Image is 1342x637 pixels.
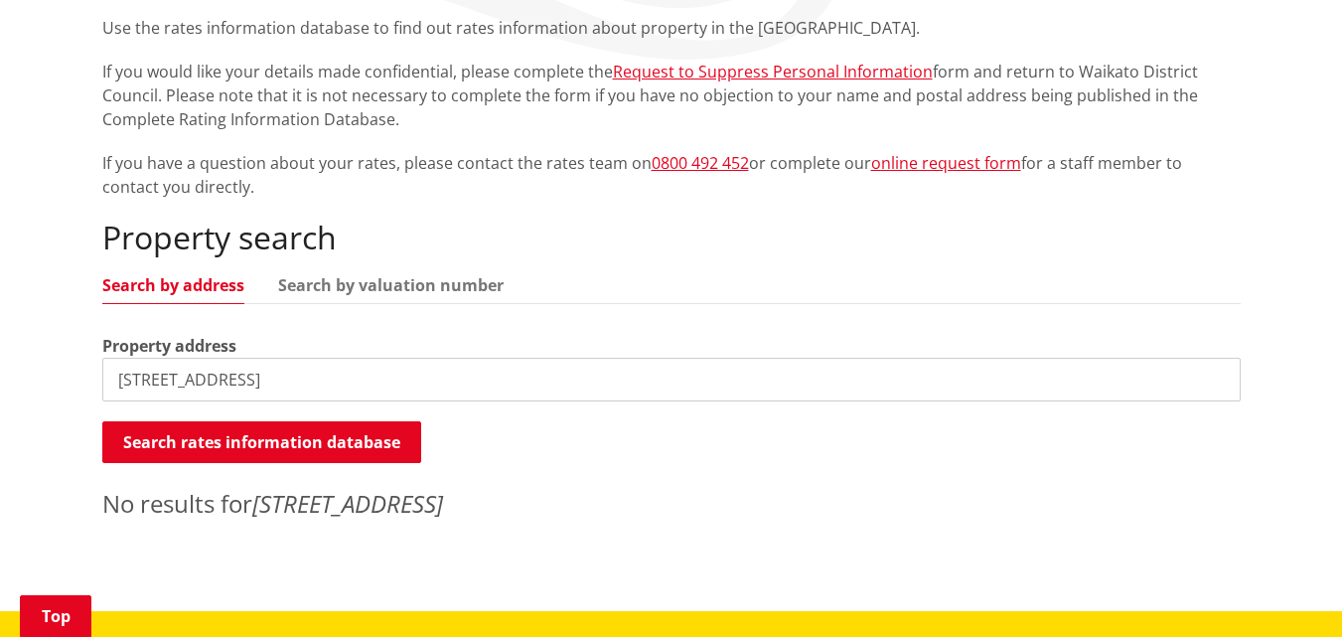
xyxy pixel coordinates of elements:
[102,486,1241,522] p: No results for
[102,277,244,293] a: Search by address
[1251,554,1322,625] iframe: Messenger Launcher
[102,334,236,358] label: Property address
[613,61,933,82] a: Request to Suppress Personal Information
[652,152,749,174] a: 0800 492 452
[278,277,504,293] a: Search by valuation number
[102,16,1241,40] p: Use the rates information database to find out rates information about property in the [GEOGRAPHI...
[102,358,1241,401] input: e.g. Duke Street NGARUAWAHIA
[102,151,1241,199] p: If you have a question about your rates, please contact the rates team on or complete our for a s...
[102,421,421,463] button: Search rates information database
[102,219,1241,256] h2: Property search
[871,152,1021,174] a: online request form
[252,487,443,520] em: [STREET_ADDRESS]
[102,60,1241,131] p: If you would like your details made confidential, please complete the form and return to Waikato ...
[20,595,91,637] a: Top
